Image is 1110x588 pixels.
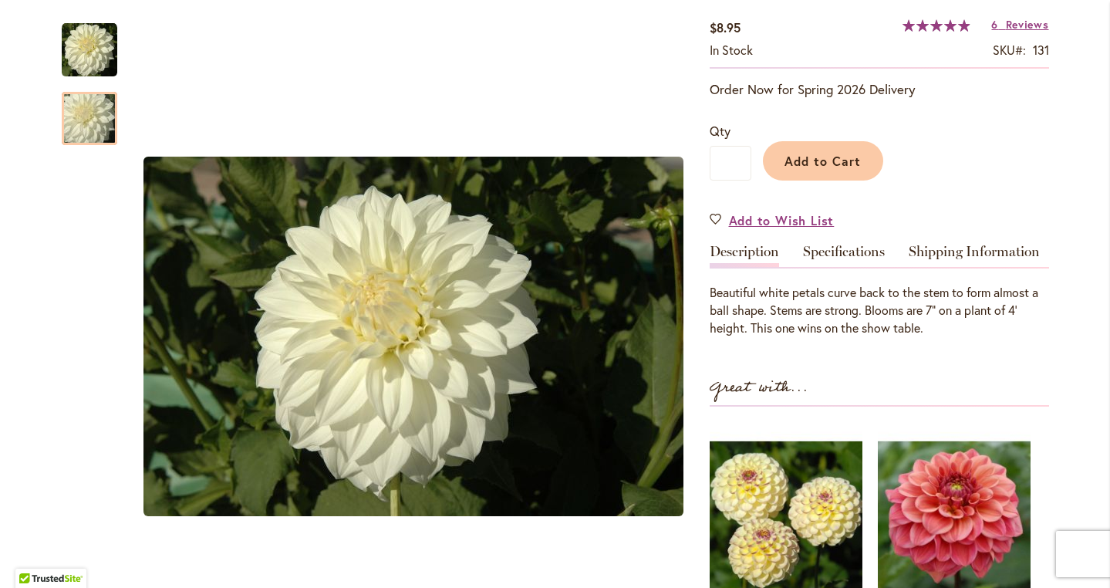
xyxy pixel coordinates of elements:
[710,123,730,139] span: Qty
[710,375,808,400] strong: Great with...
[62,22,117,78] img: Sterling Silver
[710,42,753,58] span: In stock
[763,141,883,181] button: Add to Cart
[710,245,779,267] a: Description
[903,19,970,32] div: 98%
[710,80,1049,99] p: Order Now for Spring 2026 Delivery
[710,284,1049,337] div: Beautiful white petals curve back to the stem to form almost a ball shape. Stems are strong. Bloo...
[729,211,835,229] span: Add to Wish List
[710,245,1049,337] div: Detailed Product Info
[909,245,1040,267] a: Shipping Information
[803,245,885,267] a: Specifications
[991,17,998,32] span: 6
[991,17,1048,32] a: 6 Reviews
[143,157,683,516] img: Sterling Silver
[62,76,117,145] div: Sterling Silver
[710,42,753,59] div: Availability
[1033,42,1049,59] div: 131
[1006,17,1049,32] span: Reviews
[12,533,55,576] iframe: Launch Accessibility Center
[710,211,835,229] a: Add to Wish List
[993,42,1026,58] strong: SKU
[62,8,133,76] div: Sterling Silver
[710,19,741,35] span: $8.95
[784,153,861,169] span: Add to Cart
